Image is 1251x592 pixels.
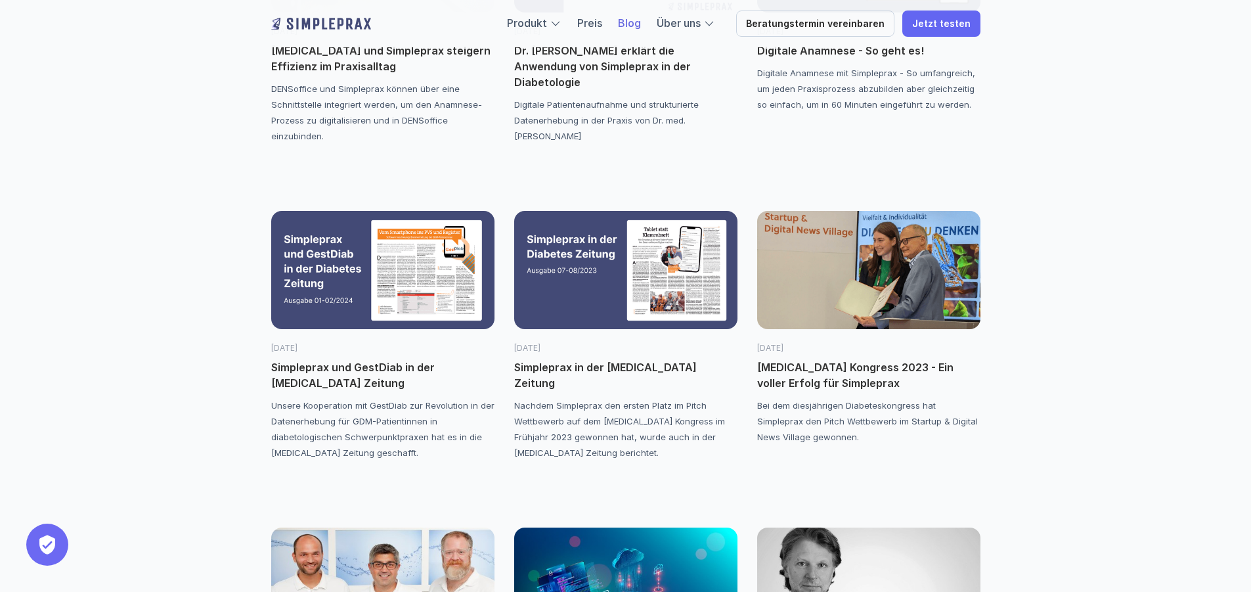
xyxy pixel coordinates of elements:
a: Produkt [507,16,547,30]
a: Beratungstermin vereinbaren [736,11,894,37]
p: [MEDICAL_DATA] und Simpleprax steigern Effizienz im Praxisalltag [271,43,494,74]
p: [DATE] [271,342,494,354]
p: Bei dem diesjährigen Diabeteskongress hat Simpleprax den Pitch Wettbewerb im Startup & Digital Ne... [757,398,980,445]
img: Simpleprax in der Diabetes Zeitung [514,211,737,329]
a: Simpleprax in der Diabetes Zeitung[DATE]Simpleprax in der [MEDICAL_DATA] ZeitungNachdem Simplepra... [514,211,737,461]
p: Digitale Anamnese - So geht es! [757,43,980,58]
p: Simpleprax und GestDiab in der [MEDICAL_DATA] Zeitung [271,359,494,391]
img: Simpleprax in der Diabetes Zeitung [271,211,494,329]
p: Dr. [PERSON_NAME] erklärt die Anwendung von Simpleprax in der Diabetologie [514,43,737,90]
img: Simpleprax auf dem Diabetes-Kongress [757,211,980,329]
p: Beratungstermin vereinbaren [746,18,885,30]
p: [MEDICAL_DATA] Kongress 2023 - Ein voller Erfolg für Simpleprax [757,359,980,391]
p: Digitale Patientenaufnahme und strukturierte Datenerhebung in der Praxis von Dr. med. [PERSON_NAME] [514,97,737,144]
p: Unsere Kooperation mit GestDiab zur Revolution in der Datenerhebung für GDM-Patientinnen in diabe... [271,398,494,461]
a: Simpleprax in der Diabetes Zeitung[DATE]Simpleprax und GestDiab in der [MEDICAL_DATA] ZeitungUnse... [271,211,494,461]
a: Jetzt testen [902,11,980,37]
p: Digitale Anamnese mit Simpleprax - So umfangreich, um jeden Praxisprozess abzubilden aber gleichz... [757,65,980,112]
p: DENSoffice und Simpleprax können über eine Schnittstelle integriert werden, um den Anamnese-Proze... [271,81,494,144]
a: Simpleprax auf dem Diabetes-Kongress[DATE][MEDICAL_DATA] Kongress 2023 - Ein voller Erfolg für Si... [757,211,980,445]
p: [DATE] [514,342,737,354]
p: Simpleprax in der [MEDICAL_DATA] Zeitung [514,359,737,391]
a: Blog [618,16,641,30]
a: Über uns [657,16,701,30]
a: Preis [577,16,602,30]
p: Jetzt testen [912,18,971,30]
p: [DATE] [757,342,980,354]
p: Nachdem Simpleprax den ersten Platz im Pitch Wettbewerb auf dem [MEDICAL_DATA] Kongress im Frühja... [514,398,737,461]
